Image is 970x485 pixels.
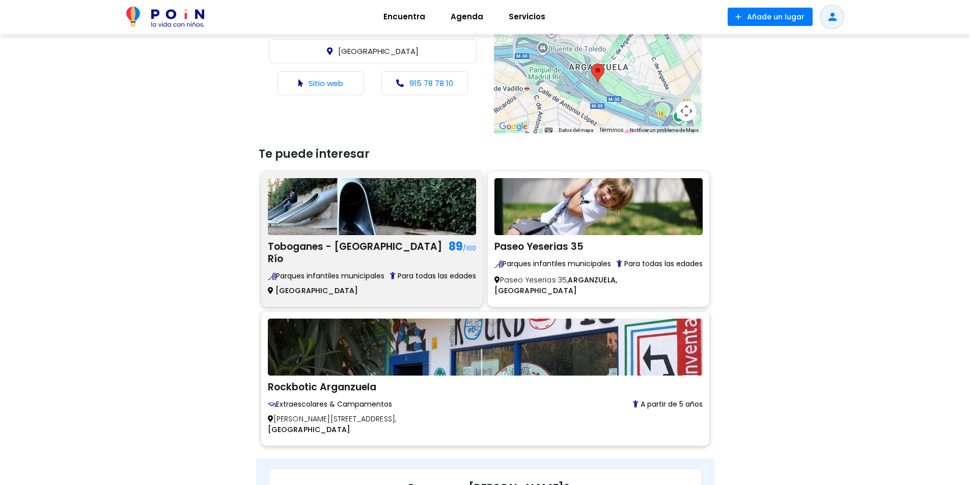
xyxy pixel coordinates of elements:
[446,9,488,25] span: Agenda
[633,399,703,410] span: A partir de 5 años
[494,260,503,268] img: Encuentra los mejores parques infantiles públicos para disfrutar al aire libre con niños. Más de ...
[494,259,611,269] span: Parques infantiles municipales
[371,5,438,29] a: Encuentra
[268,399,392,410] span: Extraescolares & Campamentos
[676,101,697,121] button: Controles de visualización del mapa
[259,148,712,161] h3: Te puede interesar
[496,120,530,133] a: Abre esta zona en Google Maps (se abre en una nueva ventana)
[494,271,656,300] p: Paseo Yeserias 35,
[268,319,703,439] a: Rockbotic Arganzuela Rockbotic Arganzuela Encuentra centros educativos, academias y actividades e...
[559,127,593,134] button: Datos del mapa
[494,178,703,235] img: Paseo Yeserias 35
[268,238,444,265] h2: Toboganes - [GEOGRAPHIC_DATA] Río
[630,127,699,133] a: Notificar un problema de Maps
[275,286,358,296] span: [GEOGRAPHIC_DATA]
[444,238,476,264] h1: 89
[268,410,430,439] p: [PERSON_NAME][STREET_ADDRESS],
[268,319,703,376] img: Rockbotic Arganzuela
[379,9,430,25] span: Encuentra
[268,401,276,409] img: Encuentra centros educativos, academias y actividades extraescolares para niños de 0 a 10 años. F...
[126,7,204,27] img: POiN
[309,78,343,89] a: Sitio web
[268,178,476,300] a: Toboganes - Madrid Río Toboganes - [GEOGRAPHIC_DATA] Río 89/100 Encuentra los mejores parques inf...
[390,271,476,281] span: Para todas las edades
[463,244,476,252] span: /100
[494,238,703,253] h2: Paseo Yeserias 35
[268,272,276,280] img: Encuentra los mejores parques infantiles públicos para disfrutar al aire libre con niños. Más de ...
[504,9,550,25] span: Servicios
[599,126,624,134] a: Términos (se abre en una nueva pestaña)
[268,271,384,281] span: Parques infantiles municipales
[494,178,703,300] a: Paseo Yeserias 35 Paseo Yeserias 35 Encuentra los mejores parques infantiles públicos para disfru...
[268,378,703,393] h2: Rockbotic Arganzuela
[338,46,419,56] span: [GEOGRAPHIC_DATA]
[496,5,558,29] a: Servicios
[728,8,813,26] button: Añade un lugar
[268,178,476,235] img: Toboganes - Madrid Río
[409,78,453,89] a: 915 78 78 10
[545,127,552,134] button: Combinaciones de teclas
[494,275,618,296] span: ARGANZUELA, [GEOGRAPHIC_DATA]
[617,259,703,269] span: Para todas las edades
[268,424,351,435] span: [GEOGRAPHIC_DATA]
[438,5,496,29] a: Agenda
[496,120,530,133] img: Google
